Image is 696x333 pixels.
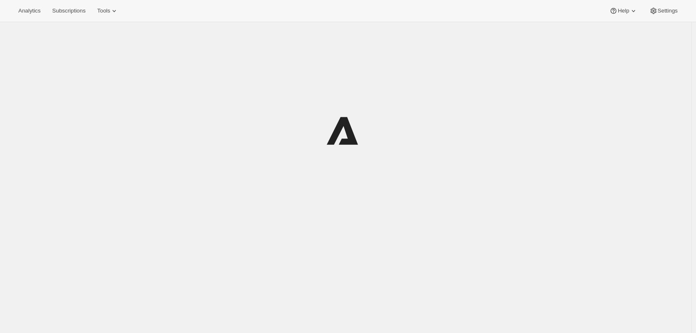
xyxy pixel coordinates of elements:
[618,8,629,14] span: Help
[47,5,90,17] button: Subscriptions
[604,5,642,17] button: Help
[13,5,45,17] button: Analytics
[97,8,110,14] span: Tools
[644,5,683,17] button: Settings
[92,5,123,17] button: Tools
[52,8,85,14] span: Subscriptions
[18,8,40,14] span: Analytics
[658,8,678,14] span: Settings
